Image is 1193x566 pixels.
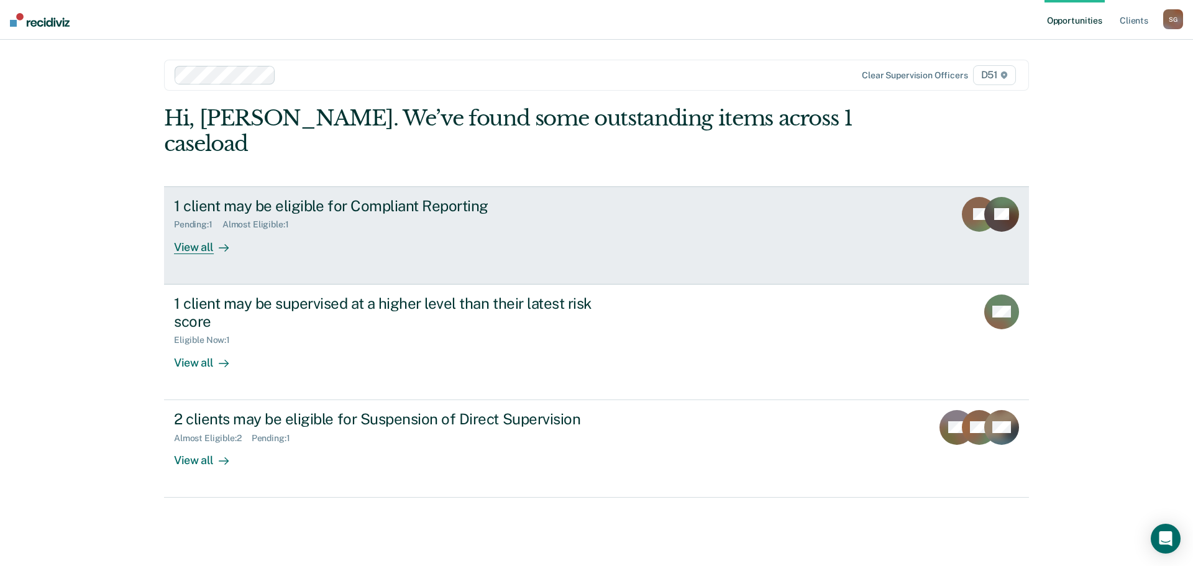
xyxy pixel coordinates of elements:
[164,400,1029,498] a: 2 clients may be eligible for Suspension of Direct SupervisionAlmost Eligible:2Pending:1View all
[174,230,244,254] div: View all
[164,285,1029,400] a: 1 client may be supervised at a higher level than their latest risk scoreEligible Now:1View all
[174,443,244,467] div: View all
[174,335,240,345] div: Eligible Now : 1
[973,65,1016,85] span: D51
[174,219,222,230] div: Pending : 1
[174,294,610,331] div: 1 client may be supervised at a higher level than their latest risk score
[174,410,610,428] div: 2 clients may be eligible for Suspension of Direct Supervision
[1151,524,1181,554] div: Open Intercom Messenger
[10,13,70,27] img: Recidiviz
[1163,9,1183,29] div: S G
[174,433,252,444] div: Almost Eligible : 2
[862,70,967,81] div: Clear supervision officers
[164,106,856,157] div: Hi, [PERSON_NAME]. We’ve found some outstanding items across 1 caseload
[222,219,299,230] div: Almost Eligible : 1
[174,197,610,215] div: 1 client may be eligible for Compliant Reporting
[174,345,244,370] div: View all
[252,433,300,444] div: Pending : 1
[1163,9,1183,29] button: SG
[164,186,1029,285] a: 1 client may be eligible for Compliant ReportingPending:1Almost Eligible:1View all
